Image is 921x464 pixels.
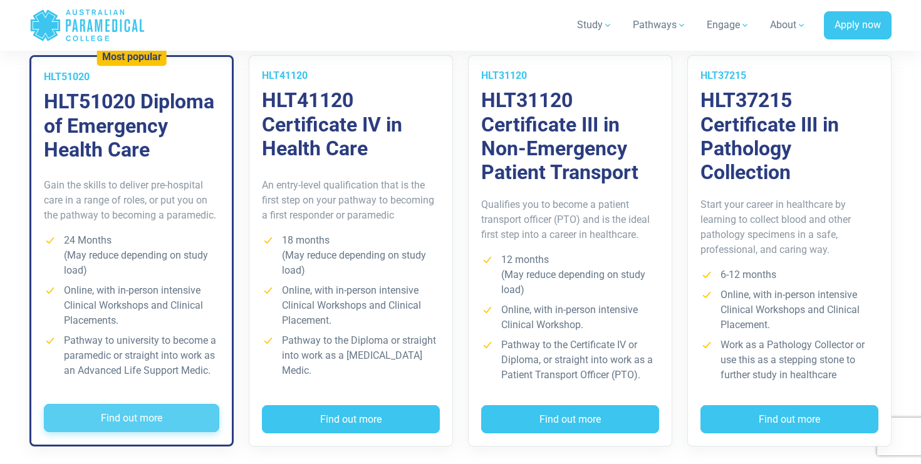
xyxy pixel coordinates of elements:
[700,287,878,333] li: Online, with in-person intensive Clinical Workshops and Clinical Placement.
[44,333,219,378] li: Pathway to university to become a paramedic or straight into work as an Advanced Life Support Medic.
[102,51,162,63] h5: Most popular
[481,197,659,242] p: Qualifies you to become a patient transport officer (PTO) and is the ideal first step into a care...
[249,55,453,446] a: HLT41120 HLT41120 Certificate IV in Health Care An entry-level qualification that is the first st...
[44,283,219,328] li: Online, with in-person intensive Clinical Workshops and Clinical Placements.
[700,70,746,81] span: HLT37215
[44,71,90,83] span: HLT51020
[700,338,878,383] li: Work as a Pathology Collector or use this as a stepping stone to further study in healthcare
[481,88,659,185] h3: HLT31120 Certificate III in Non-Emergency Patient Transport
[262,178,440,223] p: An entry-level qualification that is the first step on your pathway to becoming a first responder...
[262,70,308,81] span: HLT41120
[700,405,878,434] button: Find out more
[700,197,878,257] p: Start your career in healthcare by learning to collect blood and other pathology specimens in a s...
[44,233,219,278] li: 24 Months (May reduce depending on study load)
[687,55,892,446] a: HLT37215 HLT37215 Certificate III in Pathology Collection Start your career in healthcare by lear...
[481,252,659,297] li: 12 months (May reduce depending on study load)
[481,338,659,383] li: Pathway to the Certificate IV or Diploma, or straight into work as a Patient Transport Officer (P...
[481,405,659,434] button: Find out more
[262,283,440,328] li: Online, with in-person intensive Clinical Workshops and Clinical Placement.
[700,88,878,185] h3: HLT37215 Certificate III in Pathology Collection
[262,233,440,278] li: 18 months (May reduce depending on study load)
[262,333,440,378] li: Pathway to the Diploma or straight into work as a [MEDICAL_DATA] Medic.
[700,267,878,282] li: 6-12 months
[44,178,219,223] p: Gain the skills to deliver pre-hospital care in a range of roles, or put you on the pathway to be...
[481,302,659,333] li: Online, with in-person intensive Clinical Workshop.
[262,405,440,434] button: Find out more
[481,70,527,81] span: HLT31120
[29,55,234,446] a: Most popular HLT51020 HLT51020 Diploma of Emergency Health Care Gain the skills to deliver pre-ho...
[262,88,440,160] h3: HLT41120 Certificate IV in Health Care
[44,90,219,162] h3: HLT51020 Diploma of Emergency Health Care
[468,55,672,446] a: HLT31120 HLT31120 Certificate III in Non-Emergency Patient Transport Qualifies you to become a pa...
[44,404,219,433] button: Find out more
